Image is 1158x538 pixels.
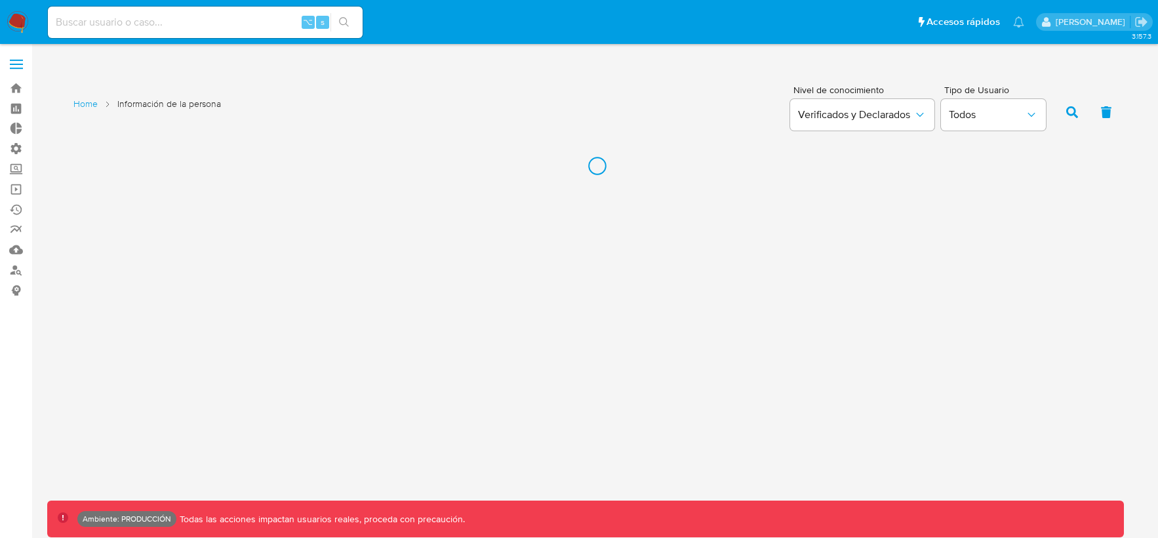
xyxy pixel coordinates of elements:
p: Ambiente: PRODUCCIÓN [83,516,171,522]
span: Información de la persona [117,98,221,110]
span: Nivel de conocimiento [793,85,934,94]
a: Notificaciones [1013,16,1024,28]
button: Todos [941,99,1046,131]
span: Accesos rápidos [927,15,1000,29]
a: Salir [1134,15,1148,29]
input: Buscar usuario o caso... [48,14,363,31]
span: Verificados y Declarados [798,108,913,121]
p: Todas las acciones impactan usuarios reales, proceda con precaución. [176,513,465,526]
span: Tipo de Usuario [944,85,1049,94]
p: kevin.palacios@mercadolibre.com [1056,16,1130,28]
span: Todos [949,108,1025,121]
span: ⌥ [303,16,313,28]
button: search-icon [330,13,357,31]
button: Verificados y Declarados [790,99,934,131]
span: s [321,16,325,28]
a: Home [73,98,98,110]
nav: List of pages [73,93,221,129]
